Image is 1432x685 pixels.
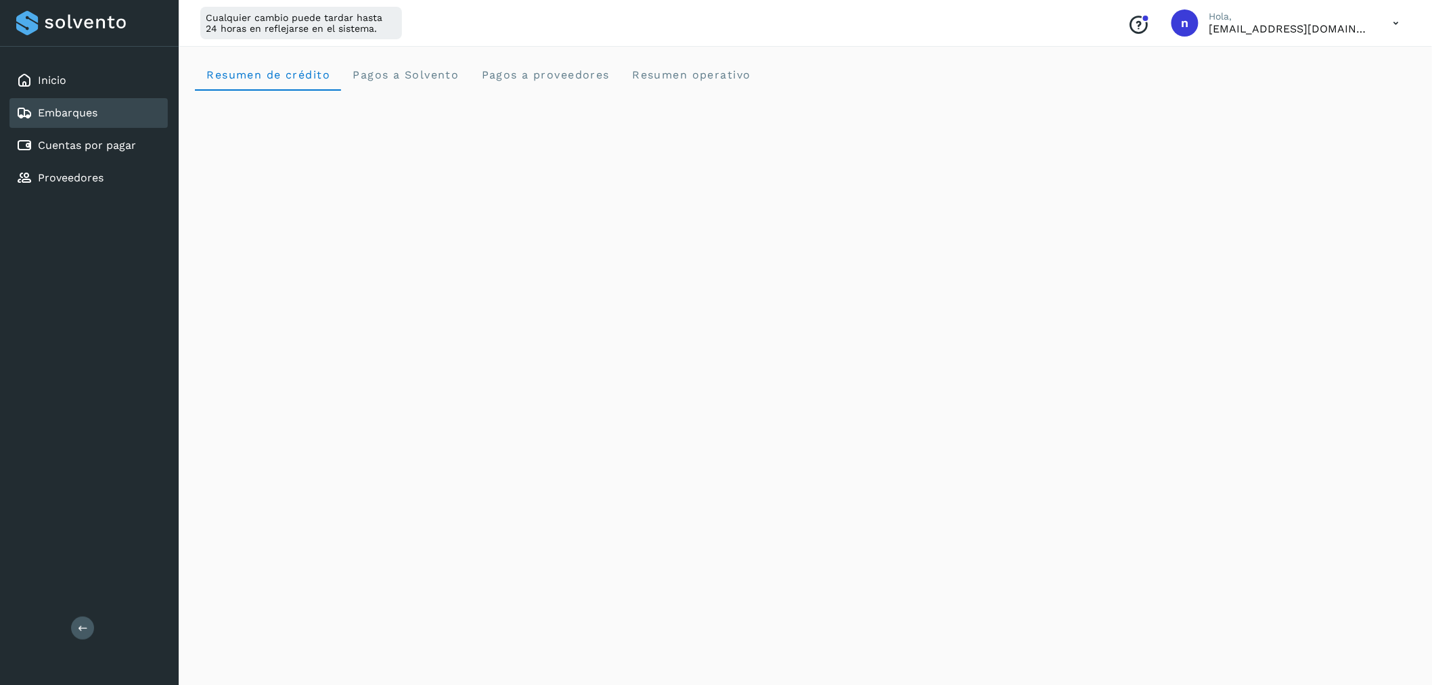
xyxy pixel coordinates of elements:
[9,131,168,160] div: Cuentas por pagar
[1209,22,1372,35] p: niagara+prod@solvento.mx
[9,98,168,128] div: Embarques
[200,7,402,39] div: Cualquier cambio puede tardar hasta 24 horas en reflejarse en el sistema.
[38,171,104,184] a: Proveedores
[206,68,330,81] span: Resumen de crédito
[480,68,610,81] span: Pagos a proveedores
[9,66,168,95] div: Inicio
[38,106,97,119] a: Embarques
[38,139,136,152] a: Cuentas por pagar
[9,163,168,193] div: Proveedores
[1209,11,1372,22] p: Hola,
[631,68,751,81] span: Resumen operativo
[38,74,66,87] a: Inicio
[352,68,459,81] span: Pagos a Solvento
